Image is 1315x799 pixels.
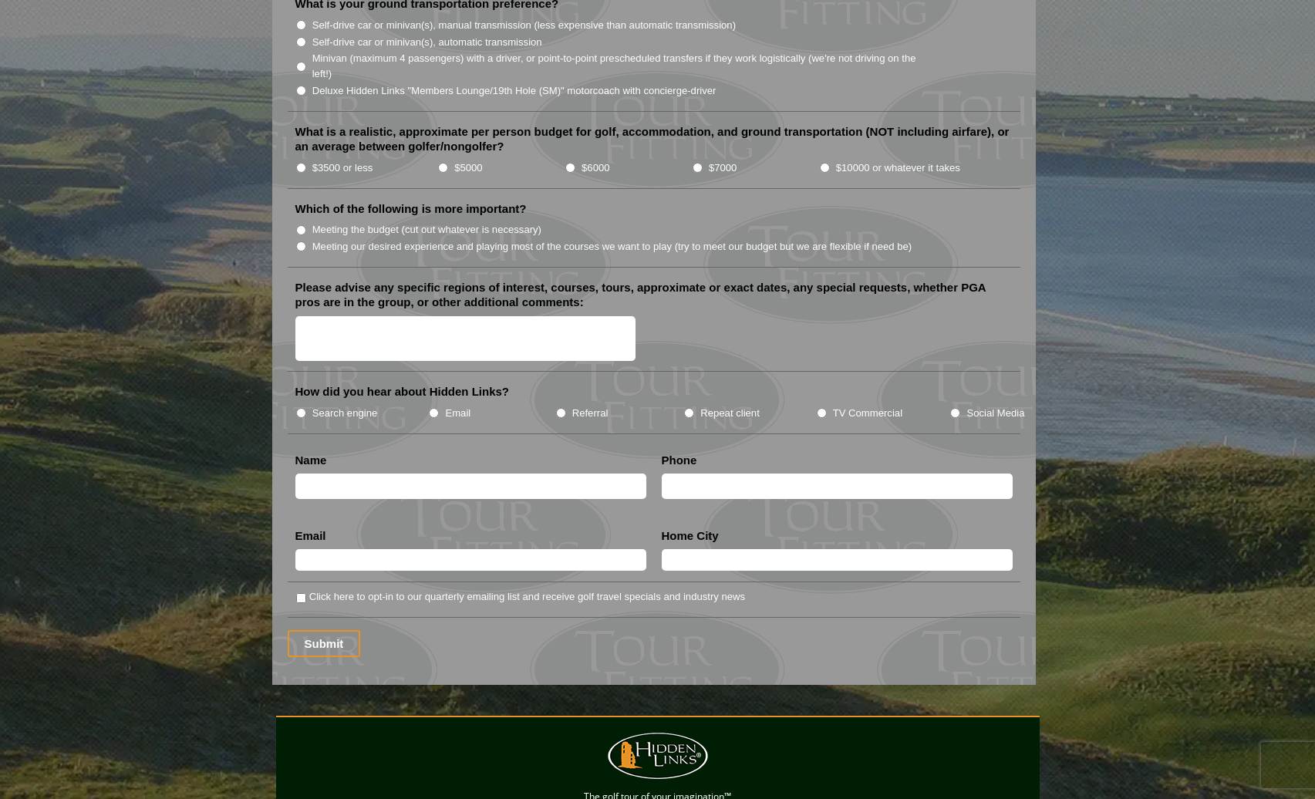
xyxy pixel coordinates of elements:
[312,83,717,99] label: Deluxe Hidden Links "Members Lounge/19th Hole (SM)" motorcoach with concierge-driver
[700,406,760,421] label: Repeat client
[295,384,510,399] label: How did you hear about Hidden Links?
[312,222,541,238] label: Meeting the budget (cut out whatever is necessary)
[662,528,719,544] label: Home City
[836,160,960,176] label: $10000 or whatever it takes
[312,239,912,255] label: Meeting our desired experience and playing most of the courses we want to play (try to meet our b...
[288,630,361,657] input: Submit
[833,406,902,421] label: TV Commercial
[312,35,542,50] label: Self-drive car or minivan(s), automatic transmission
[295,201,527,217] label: Which of the following is more important?
[295,280,1013,310] label: Please advise any specific regions of interest, courses, tours, approximate or exact dates, any s...
[295,528,326,544] label: Email
[295,124,1013,154] label: What is a realistic, approximate per person budget for golf, accommodation, and ground transporta...
[572,406,609,421] label: Referral
[312,160,373,176] label: $3500 or less
[312,18,736,33] label: Self-drive car or minivan(s), manual transmission (less expensive than automatic transmission)
[309,589,745,605] label: Click here to opt-in to our quarterly emailing list and receive golf travel specials and industry...
[454,160,482,176] label: $5000
[582,160,609,176] label: $6000
[445,406,470,421] label: Email
[312,51,932,81] label: Minivan (maximum 4 passengers) with a driver, or point-to-point prescheduled transfers if they wo...
[709,160,737,176] label: $7000
[295,453,327,468] label: Name
[312,406,378,421] label: Search engine
[966,406,1024,421] label: Social Media
[662,453,697,468] label: Phone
